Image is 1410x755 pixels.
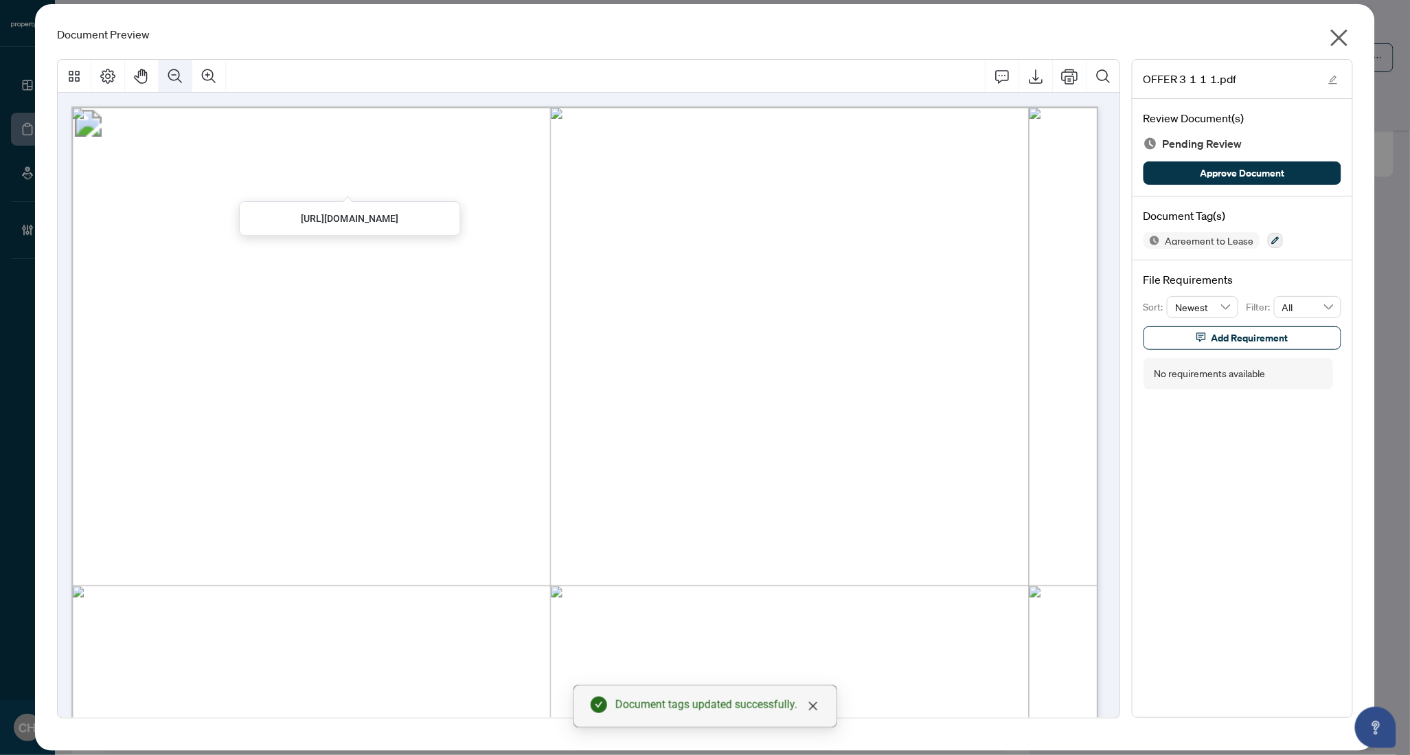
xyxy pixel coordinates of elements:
[1144,300,1168,315] p: Sort:
[1144,207,1341,224] h4: Document Tag(s)
[1200,162,1284,184] span: Approve Document
[591,697,607,713] span: check-circle
[1144,71,1237,87] span: OFFER 3 1 1 1.pdf
[1328,75,1338,84] span: edit
[1144,161,1341,185] button: Approve Document
[1282,297,1333,317] span: All
[1355,707,1396,748] button: Open asap
[808,701,819,712] span: close
[1175,297,1230,317] span: Newest
[1163,135,1242,153] span: Pending Review
[1212,327,1288,349] span: Add Requirement
[1155,366,1266,381] div: No requirements available
[615,697,820,713] div: Document tags updated successfully.
[806,699,821,714] a: Close
[1144,326,1341,350] button: Add Requirement
[1144,110,1341,126] h4: Review Document(s)
[57,26,1352,43] div: Document Preview
[1160,236,1260,245] span: Agreement to Lease
[1144,232,1160,249] img: Status Icon
[1328,27,1350,49] span: close
[1144,271,1341,288] h4: File Requirements
[1247,300,1274,315] p: Filter:
[1144,137,1157,150] img: Document Status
